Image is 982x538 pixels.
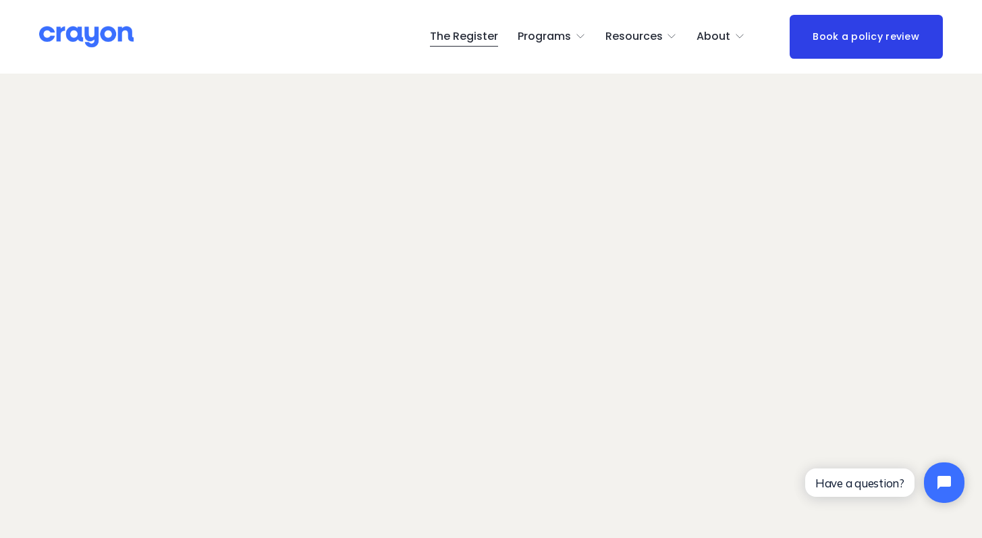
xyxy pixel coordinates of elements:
a: folder dropdown [697,26,745,47]
a: folder dropdown [518,26,586,47]
img: Crayon [39,25,134,49]
a: The Register [430,26,498,47]
span: About [697,27,730,47]
iframe: Tidio Chat [794,451,976,514]
a: folder dropdown [605,26,678,47]
span: Programs [518,27,571,47]
span: Resources [605,27,663,47]
a: Book a policy review [790,15,943,59]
